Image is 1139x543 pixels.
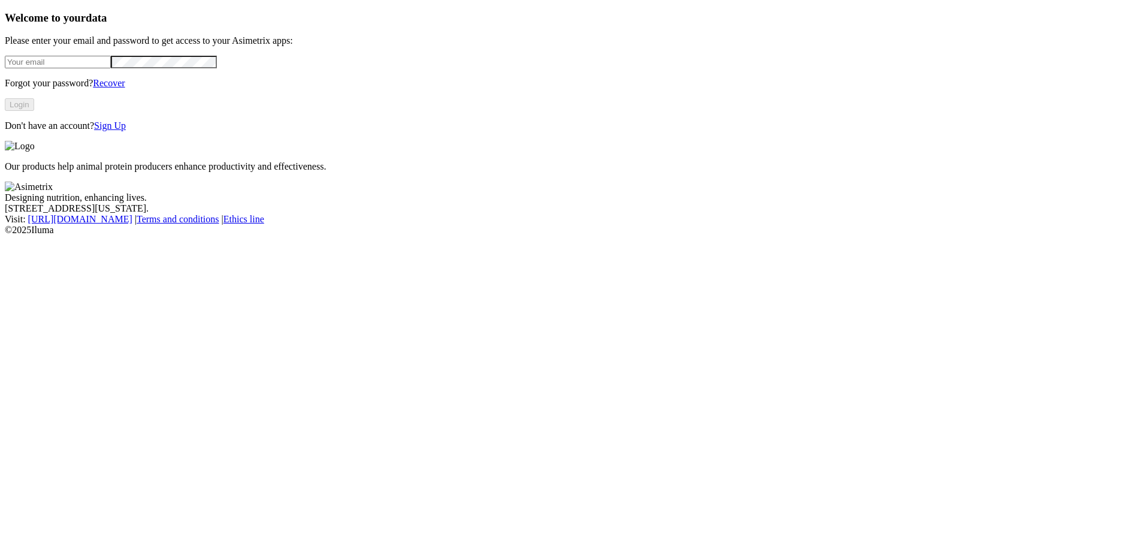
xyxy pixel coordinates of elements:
p: Our products help animal protein producers enhance productivity and effectiveness. [5,161,1134,172]
p: Don't have an account? [5,120,1134,131]
a: [URL][DOMAIN_NAME] [28,214,132,224]
div: Designing nutrition, enhancing lives. [5,192,1134,203]
img: Asimetrix [5,182,53,192]
input: Your email [5,56,111,68]
button: Login [5,98,34,111]
a: Ethics line [223,214,264,224]
img: Logo [5,141,35,152]
div: © 2025 Iluma [5,225,1134,236]
a: Sign Up [94,120,126,131]
p: Please enter your email and password to get access to your Asimetrix apps: [5,35,1134,46]
h3: Welcome to your [5,11,1134,25]
p: Forgot your password? [5,78,1134,89]
div: Visit : | | [5,214,1134,225]
div: [STREET_ADDRESS][US_STATE]. [5,203,1134,214]
a: Recover [93,78,125,88]
a: Terms and conditions [137,214,219,224]
span: data [86,11,107,24]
